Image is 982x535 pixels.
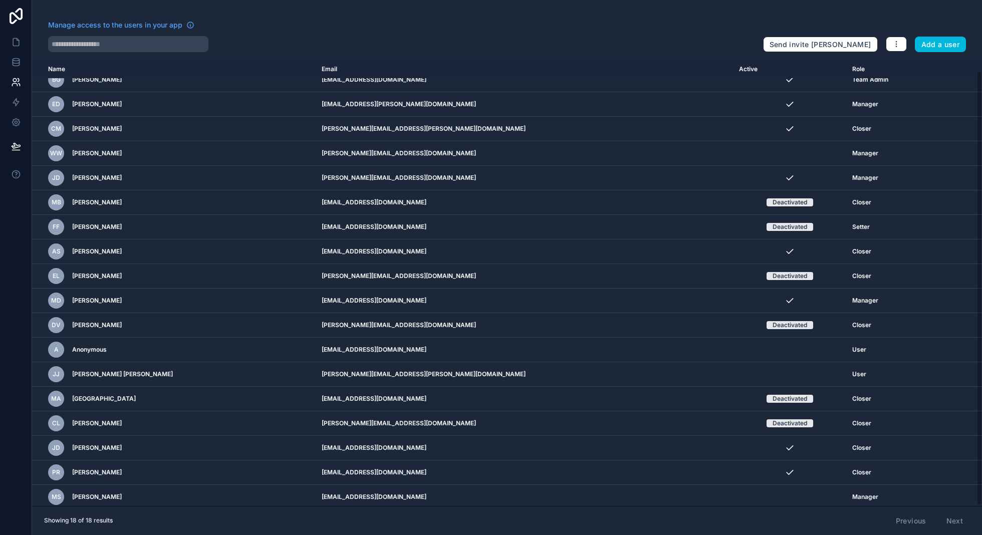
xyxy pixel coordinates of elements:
span: User [852,370,866,378]
span: Anonymous [72,346,107,354]
span: Closer [852,444,871,452]
td: [EMAIL_ADDRESS][DOMAIN_NAME] [316,436,733,460]
span: User [852,346,866,354]
td: [EMAIL_ADDRESS][DOMAIN_NAME] [316,289,733,313]
td: [PERSON_NAME][EMAIL_ADDRESS][DOMAIN_NAME] [316,141,733,166]
span: Manage access to the users in your app [48,20,182,30]
span: [PERSON_NAME] [72,468,122,476]
td: [PERSON_NAME][EMAIL_ADDRESS][DOMAIN_NAME] [316,166,733,190]
span: Showing 18 of 18 results [44,516,113,524]
span: [PERSON_NAME] [72,493,122,501]
span: [PERSON_NAME] [72,149,122,157]
span: Closer [852,468,871,476]
span: [PERSON_NAME] [72,444,122,452]
span: [PERSON_NAME] [72,125,122,133]
span: [PERSON_NAME] [72,297,122,305]
div: Deactivated [773,395,807,403]
span: CL [52,419,60,427]
span: JJ [53,370,60,378]
button: Add a user [915,37,966,53]
span: CM [51,125,61,133]
span: FF [53,223,60,231]
span: WW [50,149,62,157]
td: [EMAIL_ADDRESS][DOMAIN_NAME] [316,485,733,509]
span: [PERSON_NAME] [72,419,122,427]
a: Manage access to the users in your app [48,20,194,30]
span: MA [51,395,61,403]
td: [PERSON_NAME][EMAIL_ADDRESS][DOMAIN_NAME] [316,313,733,338]
td: [EMAIL_ADDRESS][DOMAIN_NAME] [316,338,733,362]
span: Team Admin [852,76,888,84]
span: Closer [852,395,871,403]
td: [EMAIL_ADDRESS][DOMAIN_NAME] [316,215,733,239]
span: Closer [852,198,871,206]
div: Deactivated [773,198,807,206]
span: Manager [852,149,878,157]
span: [PERSON_NAME] [72,174,122,182]
td: [EMAIL_ADDRESS][DOMAIN_NAME] [316,190,733,215]
td: [PERSON_NAME][EMAIL_ADDRESS][PERSON_NAME][DOMAIN_NAME] [316,117,733,141]
td: [EMAIL_ADDRESS][DOMAIN_NAME] [316,460,733,485]
span: DV [52,321,61,329]
span: [PERSON_NAME] [72,223,122,231]
td: [EMAIL_ADDRESS][DOMAIN_NAME] [316,68,733,92]
span: Setter [852,223,870,231]
td: [EMAIL_ADDRESS][DOMAIN_NAME] [316,387,733,411]
span: EL [53,272,60,280]
span: Closer [852,272,871,280]
span: Closer [852,125,871,133]
span: Manager [852,493,878,501]
span: PR [52,468,60,476]
span: Manager [852,297,878,305]
span: MD [51,297,61,305]
span: A [54,346,59,354]
span: Closer [852,419,871,427]
th: Active [733,60,846,79]
span: Closer [852,247,871,255]
span: [PERSON_NAME] [72,100,122,108]
span: JD [52,444,60,452]
span: [PERSON_NAME] [72,247,122,255]
span: AS [52,247,61,255]
td: [EMAIL_ADDRESS][DOMAIN_NAME] [316,239,733,264]
td: [PERSON_NAME][EMAIL_ADDRESS][DOMAIN_NAME] [316,264,733,289]
span: ED [52,100,60,108]
td: [PERSON_NAME][EMAIL_ADDRESS][PERSON_NAME][DOMAIN_NAME] [316,362,733,387]
span: Closer [852,321,871,329]
span: BG [52,76,61,84]
span: Manager [852,174,878,182]
div: Deactivated [773,419,807,427]
th: Role [846,60,939,79]
td: [PERSON_NAME][EMAIL_ADDRESS][DOMAIN_NAME] [316,411,733,436]
span: [PERSON_NAME] [72,272,122,280]
div: Deactivated [773,321,807,329]
span: Manager [852,100,878,108]
button: Send invite [PERSON_NAME] [763,37,878,53]
th: Email [316,60,733,79]
span: [PERSON_NAME] [72,198,122,206]
th: Name [32,60,316,79]
div: scrollable content [32,60,982,506]
div: Deactivated [773,272,807,280]
td: [EMAIL_ADDRESS][PERSON_NAME][DOMAIN_NAME] [316,92,733,117]
span: MS [52,493,61,501]
span: [PERSON_NAME] [72,321,122,329]
span: JD [52,174,60,182]
span: MB [52,198,61,206]
span: [PERSON_NAME] [PERSON_NAME] [72,370,173,378]
div: Deactivated [773,223,807,231]
span: [PERSON_NAME] [72,76,122,84]
span: [GEOGRAPHIC_DATA] [72,395,136,403]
